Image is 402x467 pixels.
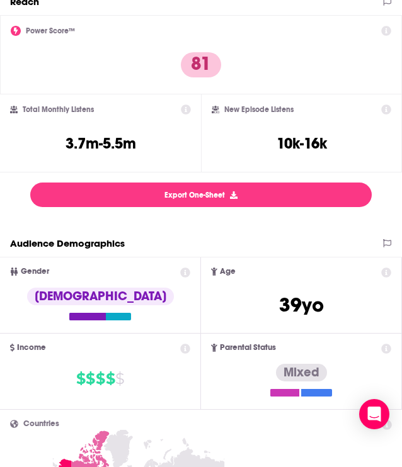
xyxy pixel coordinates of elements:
span: $ [76,369,85,389]
span: $ [115,369,124,389]
span: $ [96,369,105,389]
p: 81 [181,52,221,77]
h2: Audience Demographics [10,237,125,249]
h2: Power Score™ [26,26,75,35]
div: Mixed [276,364,327,381]
h2: Total Monthly Listens [23,105,94,114]
span: Parental Status [220,344,276,352]
h3: 3.7m-5.5m [66,134,136,153]
div: Open Intercom Messenger [359,399,389,429]
span: $ [106,369,115,389]
span: $ [86,369,95,389]
div: [DEMOGRAPHIC_DATA] [27,288,174,305]
button: Export One-Sheet [30,183,372,207]
span: Income [17,344,46,352]
span: Countries [23,420,59,428]
h2: New Episode Listens [224,105,294,114]
h3: 10k-16k [277,134,327,153]
span: Gender [21,267,49,276]
span: Age [220,267,236,276]
span: 39 yo [279,293,324,317]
